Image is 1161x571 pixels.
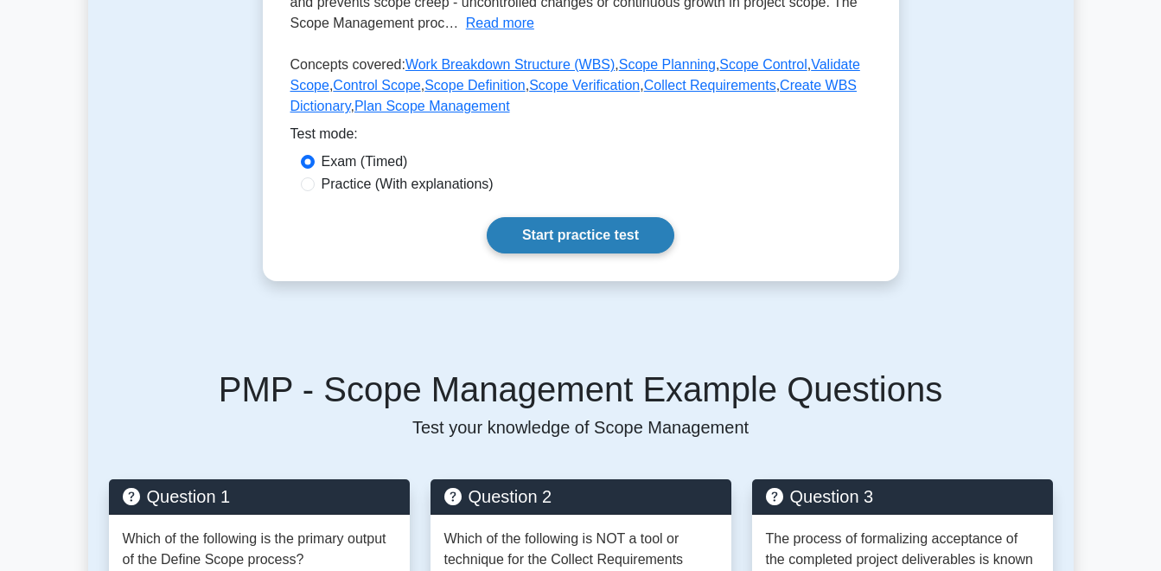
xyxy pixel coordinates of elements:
p: Which of the following is the primary output of the Define Scope process? [123,529,396,570]
p: Test your knowledge of Scope Management [109,417,1053,438]
a: Start practice test [487,217,674,253]
div: Test mode: [290,124,871,151]
label: Exam (Timed) [322,151,408,172]
h5: PMP - Scope Management Example Questions [109,369,1053,410]
a: Scope Definition [424,78,526,93]
a: Control Scope [333,78,420,93]
a: Collect Requirements [644,78,776,93]
a: Scope Control [719,57,807,72]
button: Read more [466,13,534,34]
p: Concepts covered: , , , , , , , , , [290,55,871,124]
a: Plan Scope Management [354,99,510,113]
label: Practice (With explanations) [322,174,494,195]
a: Scope Verification [529,78,640,93]
h5: Question 3 [766,486,1039,507]
h5: Question 1 [123,486,396,507]
a: Scope Planning [619,57,716,72]
a: Work Breakdown Structure (WBS) [405,57,615,72]
h5: Question 2 [444,486,718,507]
